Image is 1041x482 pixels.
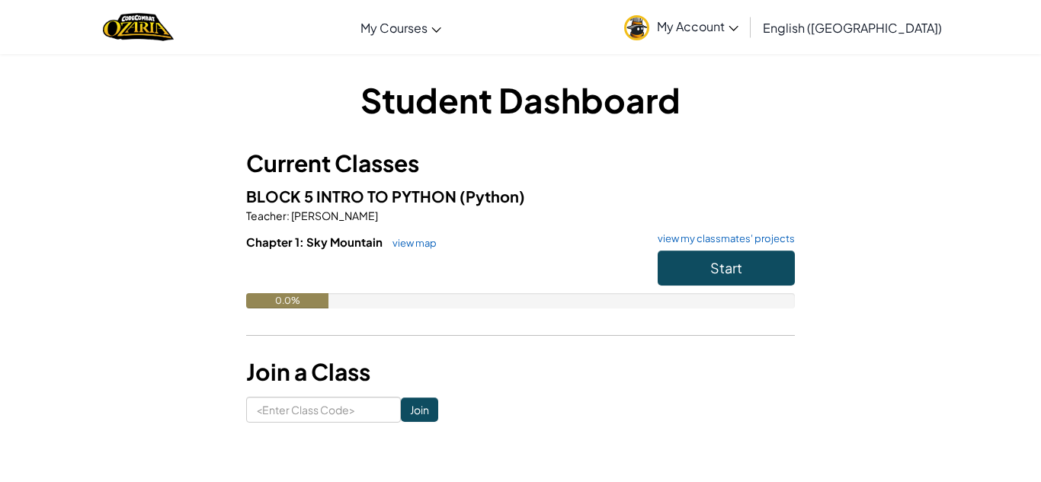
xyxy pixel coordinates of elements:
span: Start [710,259,742,276]
input: <Enter Class Code> [246,397,401,423]
img: avatar [624,15,649,40]
h3: Current Classes [246,146,795,180]
span: Teacher [246,209,287,222]
button: Start [658,251,795,286]
input: Join [401,397,438,422]
img: Home [103,11,174,43]
h3: Join a Class [246,355,795,389]
a: view my classmates' projects [650,234,795,244]
span: Chapter 1: Sky Mountain [246,235,385,249]
span: BLOCK 5 INTRO TO PYTHON [246,187,460,206]
div: 0.0% [246,293,328,308]
a: My Account [617,3,746,51]
span: English ([GEOGRAPHIC_DATA]) [763,20,942,36]
span: My Account [657,18,738,34]
span: My Courses [360,20,428,36]
span: [PERSON_NAME] [290,209,378,222]
span: : [287,209,290,222]
a: view map [385,237,437,249]
a: Ozaria by CodeCombat logo [103,11,174,43]
a: English ([GEOGRAPHIC_DATA]) [755,7,950,48]
a: My Courses [353,7,449,48]
h1: Student Dashboard [246,76,795,123]
span: (Python) [460,187,525,206]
